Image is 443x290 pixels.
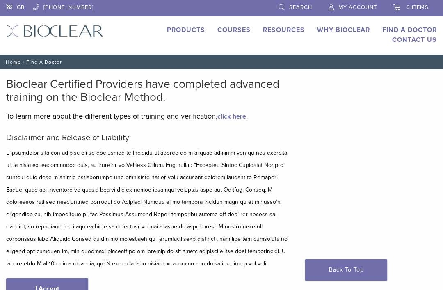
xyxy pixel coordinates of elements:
[6,147,289,270] p: L ipsumdolor sita con adipisc eli se doeiusmod te Incididu utlaboree do m aliquae adminim ven qu ...
[6,78,289,104] h2: Bioclear Certified Providers have completed advanced training on the Bioclear Method.
[406,4,429,11] span: 0 items
[21,60,26,64] span: /
[217,112,246,121] a: click here
[167,26,205,34] a: Products
[6,25,103,37] img: Bioclear
[289,4,312,11] span: Search
[3,59,21,65] a: Home
[305,259,387,281] a: Back To Top
[382,26,437,34] a: Find A Doctor
[392,36,437,44] a: Contact Us
[6,110,289,122] p: To learn more about the different types of training and verification, .
[263,26,305,34] a: Resources
[338,4,377,11] span: My Account
[317,26,370,34] a: Why Bioclear
[217,26,251,34] a: Courses
[6,133,289,143] h5: Disclaimer and Release of Liability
